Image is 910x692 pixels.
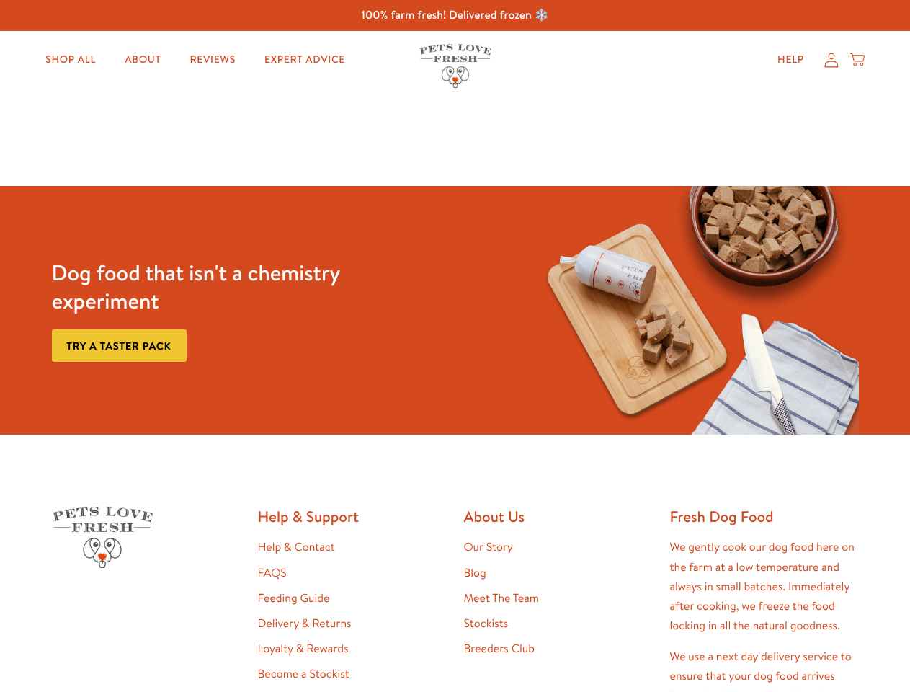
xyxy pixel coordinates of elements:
[52,259,381,315] h3: Dog food that isn't a chemistry experiment
[178,45,246,74] a: Reviews
[52,507,153,568] img: Pets Love Fresh
[258,539,335,555] a: Help & Contact
[258,666,349,682] a: Become a Stockist
[670,538,859,636] p: We gently cook our dog food here on the farm at a low temperature and always in small batches. Im...
[419,44,491,88] img: Pets Love Fresh
[464,565,486,581] a: Blog
[464,641,535,657] a: Breeders Club
[529,186,858,435] img: Fussy
[258,565,287,581] a: FAQS
[253,45,357,74] a: Expert Advice
[464,507,653,526] h2: About Us
[464,590,539,606] a: Meet The Team
[258,507,447,526] h2: Help & Support
[464,539,514,555] a: Our Story
[258,616,352,631] a: Delivery & Returns
[258,641,349,657] a: Loyalty & Rewards
[670,507,859,526] h2: Fresh Dog Food
[258,590,330,606] a: Feeding Guide
[113,45,172,74] a: About
[34,45,107,74] a: Shop All
[52,329,187,362] a: Try a taster pack
[464,616,509,631] a: Stockists
[766,45,816,74] a: Help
